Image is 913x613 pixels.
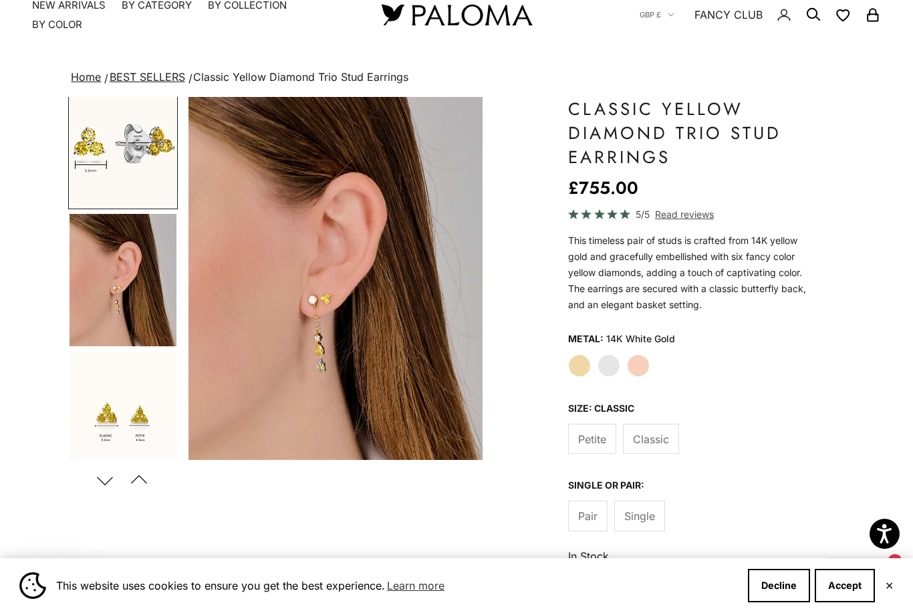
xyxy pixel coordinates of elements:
span: Classic Yellow Diamond Trio Stud Earrings [193,70,408,84]
div: Item 6 of 16 [188,97,483,460]
img: #YellowGold #WhiteGold #RoseGold [188,97,483,460]
legend: Size: classic [568,398,634,418]
variant-option-value: 14K White Gold [606,329,675,349]
span: Read reviews [655,207,714,222]
a: Home [71,70,101,84]
button: Go to item 5 [68,74,178,209]
button: Close [885,582,894,590]
button: GBP £ [640,9,674,21]
p: In Stock [568,547,811,565]
legend: Metal: [568,329,604,349]
span: Classic [633,431,669,448]
span: 5/5 [636,207,650,222]
sale-price: £755.00 [568,174,638,201]
span: Single [624,507,655,525]
img: #WhiteGold [70,76,176,208]
img: #YellowGold #WhiteGold #RoseGold [70,214,176,346]
h1: Classic Yellow Diamond Trio Stud Earrings [568,97,811,169]
span: Petite [578,431,606,448]
a: BEST SELLERS [110,70,185,84]
span: This website uses cookies to ensure you get the best experience. [56,576,737,596]
span: GBP £ [640,9,661,21]
button: Accept [815,569,875,602]
span: Pair [578,507,598,525]
img: #YellowGold #RoseGold #WhiteGold [70,352,176,485]
nav: breadcrumbs [68,68,844,87]
a: 5/5 Read reviews [568,207,811,222]
img: Cookie banner [19,572,46,599]
a: Learn more [385,576,446,596]
button: Decline [748,569,810,602]
legend: Single or Pair: [568,475,644,495]
p: This timeless pair of studs is crafted from 14K yellow gold and gracefully embellished with six f... [568,233,811,313]
summary: By Color [32,18,82,31]
a: FANCY CLUB [694,6,763,23]
button: Go to item 7 [68,351,178,486]
button: Go to item 6 [68,213,178,348]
